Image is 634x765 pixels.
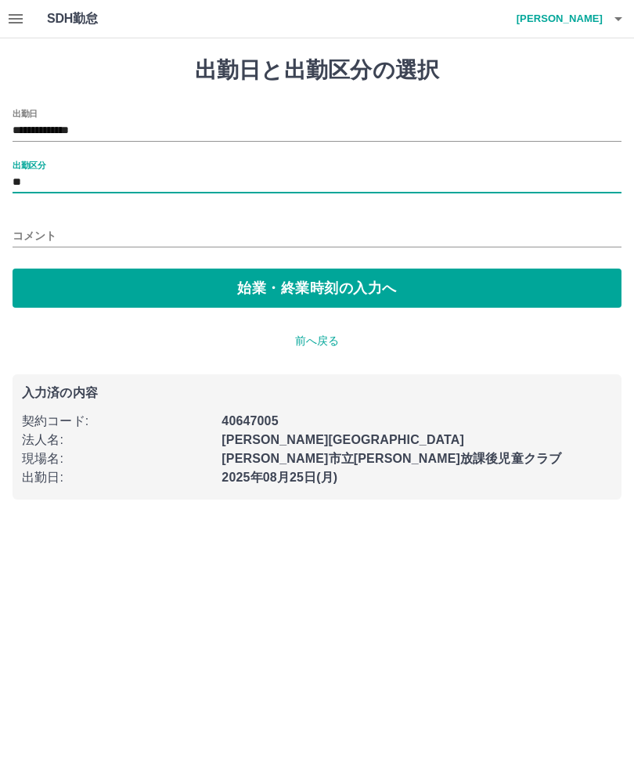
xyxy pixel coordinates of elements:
[13,333,621,349] p: 前へ戻る
[222,471,337,484] b: 2025年08月25日(月)
[13,269,621,308] button: 始業・終業時刻の入力へ
[22,412,212,431] p: 契約コード :
[13,107,38,119] label: 出勤日
[222,452,561,465] b: [PERSON_NAME]市立[PERSON_NAME]放課後児童クラブ
[22,449,212,468] p: 現場名 :
[22,387,612,399] p: 入力済の内容
[222,433,464,446] b: [PERSON_NAME][GEOGRAPHIC_DATA]
[222,414,278,428] b: 40647005
[22,431,212,449] p: 法人名 :
[22,468,212,487] p: 出勤日 :
[13,159,45,171] label: 出勤区分
[13,57,621,84] h1: 出勤日と出勤区分の選択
